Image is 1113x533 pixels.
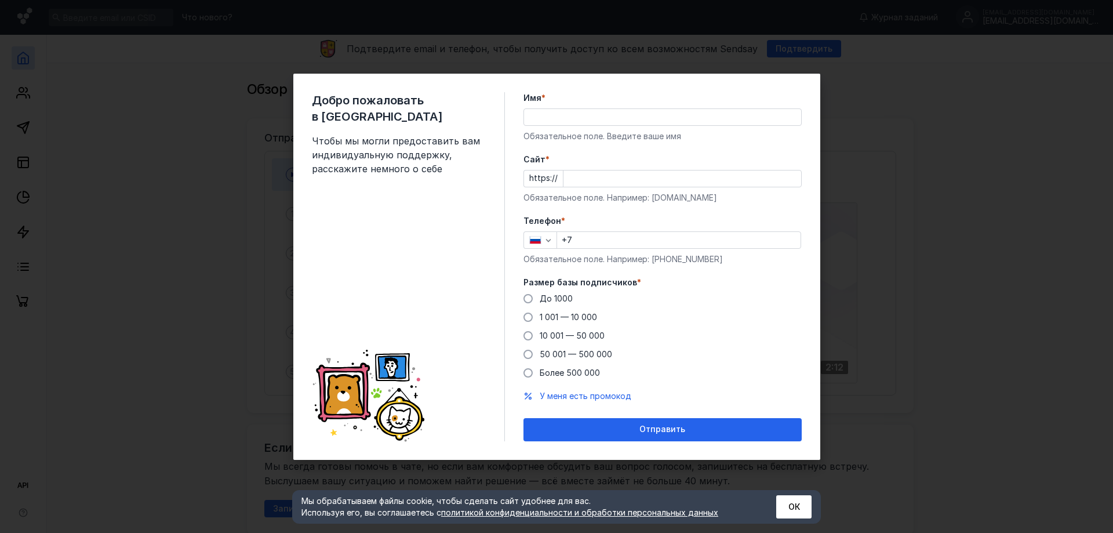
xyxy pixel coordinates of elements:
[523,192,802,204] div: Обязательное поле. Например: [DOMAIN_NAME]
[523,277,637,288] span: Размер базы подписчиков
[523,253,802,265] div: Обязательное поле. Например: [PHONE_NUMBER]
[523,418,802,441] button: Отправить
[540,349,612,359] span: 50 001 — 500 000
[540,312,597,322] span: 1 001 — 10 000
[776,495,812,519] button: ОК
[540,331,605,340] span: 10 001 — 50 000
[540,368,600,378] span: Более 500 000
[312,134,486,176] span: Чтобы мы могли предоставить вам индивидуальную поддержку, расскажите немного о себе
[301,495,748,519] div: Мы обрабатываем файлы cookie, чтобы сделать сайт удобнее для вас. Используя его, вы соглашаетесь c
[540,390,631,402] button: У меня есть промокод
[523,130,802,142] div: Обязательное поле. Введите ваше имя
[312,92,486,125] span: Добро пожаловать в [GEOGRAPHIC_DATA]
[523,215,561,227] span: Телефон
[540,293,573,303] span: До 1000
[441,507,718,517] a: политикой конфиденциальности и обработки персональных данных
[540,391,631,401] span: У меня есть промокод
[639,425,685,434] span: Отправить
[523,154,545,165] span: Cайт
[523,92,541,104] span: Имя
